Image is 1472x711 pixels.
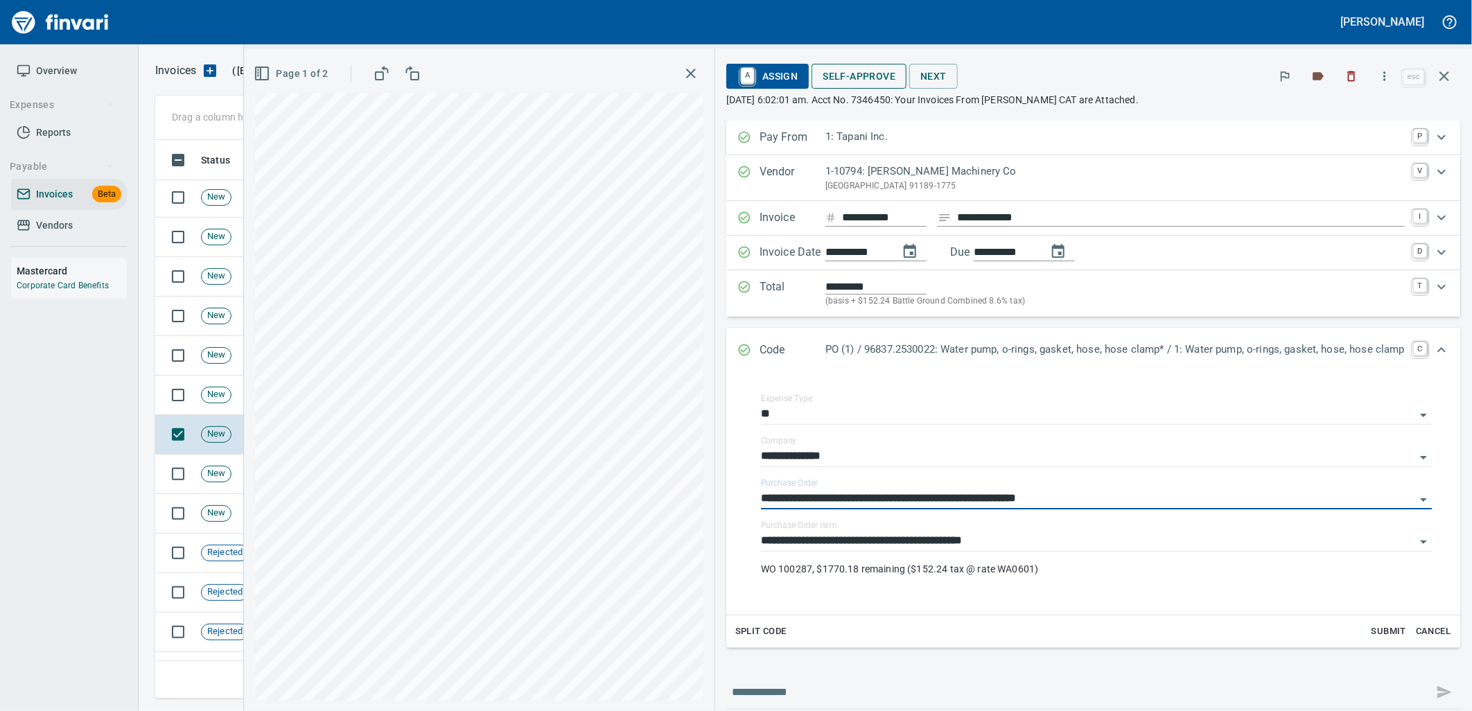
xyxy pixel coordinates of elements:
[1400,60,1461,93] span: Close invoice
[172,110,375,124] p: Drag a column heading here to group the table
[36,62,77,80] span: Overview
[10,96,114,114] span: Expenses
[760,244,825,262] p: Invoice Date
[920,68,947,85] span: Next
[726,270,1461,317] div: Expand
[8,6,112,39] img: Finvari
[761,522,836,530] label: Purchase Order Item
[1341,15,1424,29] h5: [PERSON_NAME]
[737,64,798,88] span: Assign
[202,230,231,243] span: New
[202,507,231,520] span: New
[11,55,127,87] a: Overview
[10,158,114,175] span: Payable
[236,64,395,78] span: [EMAIL_ADDRESS][DOMAIN_NAME]
[36,124,71,141] span: Reports
[823,68,895,85] span: Self-Approve
[726,121,1461,155] div: Expand
[1414,448,1433,467] button: Open
[4,154,120,179] button: Payable
[1338,11,1428,33] button: [PERSON_NAME]
[1414,624,1452,640] span: Cancel
[1336,61,1367,91] button: Discard
[201,152,230,168] span: Status
[202,388,231,401] span: New
[202,428,231,441] span: New
[760,342,825,360] p: Code
[735,624,787,640] span: Split Code
[893,235,927,268] button: change date
[202,349,231,362] span: New
[726,155,1461,201] div: Expand
[202,270,231,283] span: New
[732,621,790,642] button: Split Code
[36,217,73,234] span: Vendors
[1414,490,1433,509] button: Open
[1370,624,1408,640] span: Submit
[17,263,127,279] h6: Mastercard
[17,281,109,290] a: Corporate Card Benefits
[950,244,1016,261] p: Due
[224,64,399,78] p: ( )
[825,179,1405,193] p: [GEOGRAPHIC_DATA] 91189-1775
[202,625,248,638] span: Rejected
[1270,61,1300,91] button: Flag
[155,62,196,79] nav: breadcrumb
[1042,235,1075,268] button: change due date
[36,186,73,203] span: Invoices
[1413,209,1427,223] a: I
[726,374,1461,648] div: Expand
[825,295,1405,308] p: (basis + $152.24 Battle Ground Combined 8.6% tax)
[202,191,231,204] span: New
[761,480,818,488] label: Purchase Order
[92,186,121,202] span: Beta
[202,467,231,480] span: New
[726,64,809,89] button: AAssign
[1413,129,1427,143] a: P
[196,62,224,79] button: Upload an Invoice
[202,309,231,322] span: New
[202,546,248,559] span: Rejected
[256,65,328,82] span: Page 1 of 2
[760,129,825,147] p: Pay From
[760,209,825,227] p: Invoice
[202,586,248,599] span: Rejected
[155,62,196,79] p: Invoices
[1413,342,1427,355] a: C
[1428,676,1461,709] span: This records your message into the invoice and notifies anyone mentioned
[1414,405,1433,425] button: Open
[1403,69,1424,85] a: esc
[1414,532,1433,552] button: Open
[909,64,958,89] button: Next
[825,129,1405,145] p: 1: Tapani Inc.
[4,92,120,118] button: Expenses
[1369,61,1400,91] button: More
[761,437,797,446] label: Company
[825,209,836,226] svg: Invoice number
[825,342,1405,358] p: PO (1) / 96837.2530022: Water pump, o-rings, gasket, hose, hose clamp* / 1: Water pump, o-rings, ...
[726,328,1461,374] div: Expand
[201,152,248,168] span: Status
[1413,164,1427,177] a: V
[726,201,1461,236] div: Expand
[1367,621,1411,642] button: Submit
[1303,61,1333,91] button: Labels
[741,68,754,83] a: A
[1411,621,1455,642] button: Cancel
[251,61,333,87] button: Page 1 of 2
[1413,244,1427,258] a: D
[760,164,825,193] p: Vendor
[11,117,127,148] a: Reports
[812,64,906,89] button: Self-Approve
[726,236,1461,270] div: Expand
[11,210,127,241] a: Vendors
[825,164,1405,179] p: 1-10794: [PERSON_NAME] Machinery Co
[761,395,812,403] label: Expense Type
[11,179,127,210] a: InvoicesBeta
[760,279,825,308] p: Total
[761,562,1432,576] p: WO 100287, $1770.18 remaining ($152.24 tax @ rate WA0601)
[726,93,1461,107] p: [DATE] 6:02:01 am. Acct No. 7346450: Your Invoices From [PERSON_NAME] CAT are Attached.
[1413,279,1427,292] a: T
[938,211,952,225] svg: Invoice description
